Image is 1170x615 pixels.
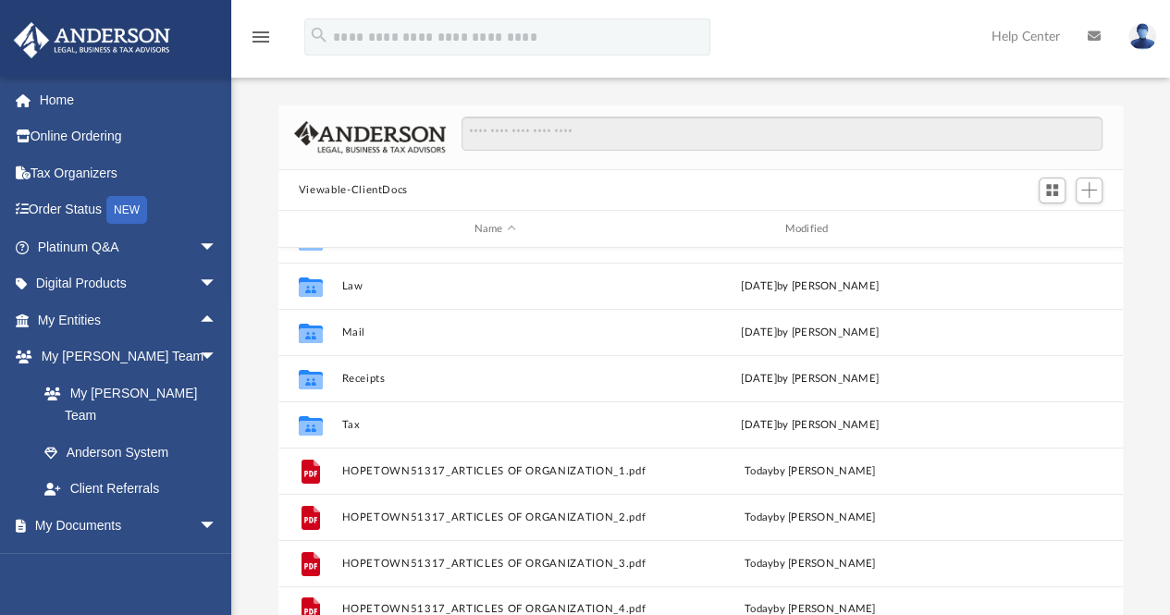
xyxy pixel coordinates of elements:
[13,507,236,544] a: My Documentsarrow_drop_down
[199,265,236,303] span: arrow_drop_down
[8,22,176,58] img: Anderson Advisors Platinum Portal
[287,221,333,238] div: id
[657,278,964,295] div: [DATE] by [PERSON_NAME]
[745,512,773,523] span: today
[1076,178,1103,203] button: Add
[13,154,245,191] a: Tax Organizers
[341,511,648,523] button: HOPETOWN51317_ARTICLES OF ORGANIZATION_2.pdf
[462,117,1102,152] input: Search files and folders
[13,265,245,302] a: Digital Productsarrow_drop_down
[971,221,1101,238] div: id
[341,280,648,292] button: Law
[199,507,236,545] span: arrow_drop_down
[26,375,227,434] a: My [PERSON_NAME] Team
[13,191,245,229] a: Order StatusNEW
[106,196,147,224] div: NEW
[13,81,245,118] a: Home
[13,118,245,155] a: Online Ordering
[26,434,236,471] a: Anderson System
[657,371,964,387] div: [DATE] by [PERSON_NAME]
[1039,178,1066,203] button: Switch to Grid View
[250,26,272,48] i: menu
[13,228,245,265] a: Platinum Q&Aarrow_drop_down
[26,544,227,581] a: Box
[13,338,236,375] a: My [PERSON_NAME] Teamarrow_drop_down
[341,373,648,385] button: Receipts
[745,559,773,569] span: today
[657,463,964,480] div: by [PERSON_NAME]
[1128,23,1156,50] img: User Pic
[341,326,648,338] button: Mail
[341,558,648,570] button: HOPETOWN51317_ARTICLES OF ORGANIZATION_3.pdf
[657,417,964,434] div: [DATE] by [PERSON_NAME]
[657,556,964,572] div: by [PERSON_NAME]
[341,419,648,431] button: Tax
[199,301,236,339] span: arrow_drop_up
[26,471,236,508] a: Client Referrals
[199,228,236,266] span: arrow_drop_down
[657,510,964,526] div: by [PERSON_NAME]
[13,301,245,338] a: My Entitiesarrow_drop_up
[309,25,329,45] i: search
[657,325,964,341] div: [DATE] by [PERSON_NAME]
[250,35,272,48] a: menu
[199,338,236,376] span: arrow_drop_down
[340,221,647,238] div: Name
[745,604,773,614] span: today
[299,182,408,199] button: Viewable-ClientDocs
[656,221,963,238] div: Modified
[341,465,648,477] button: HOPETOWN51317_ARTICLES OF ORGANIZATION_1.pdf
[745,466,773,476] span: today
